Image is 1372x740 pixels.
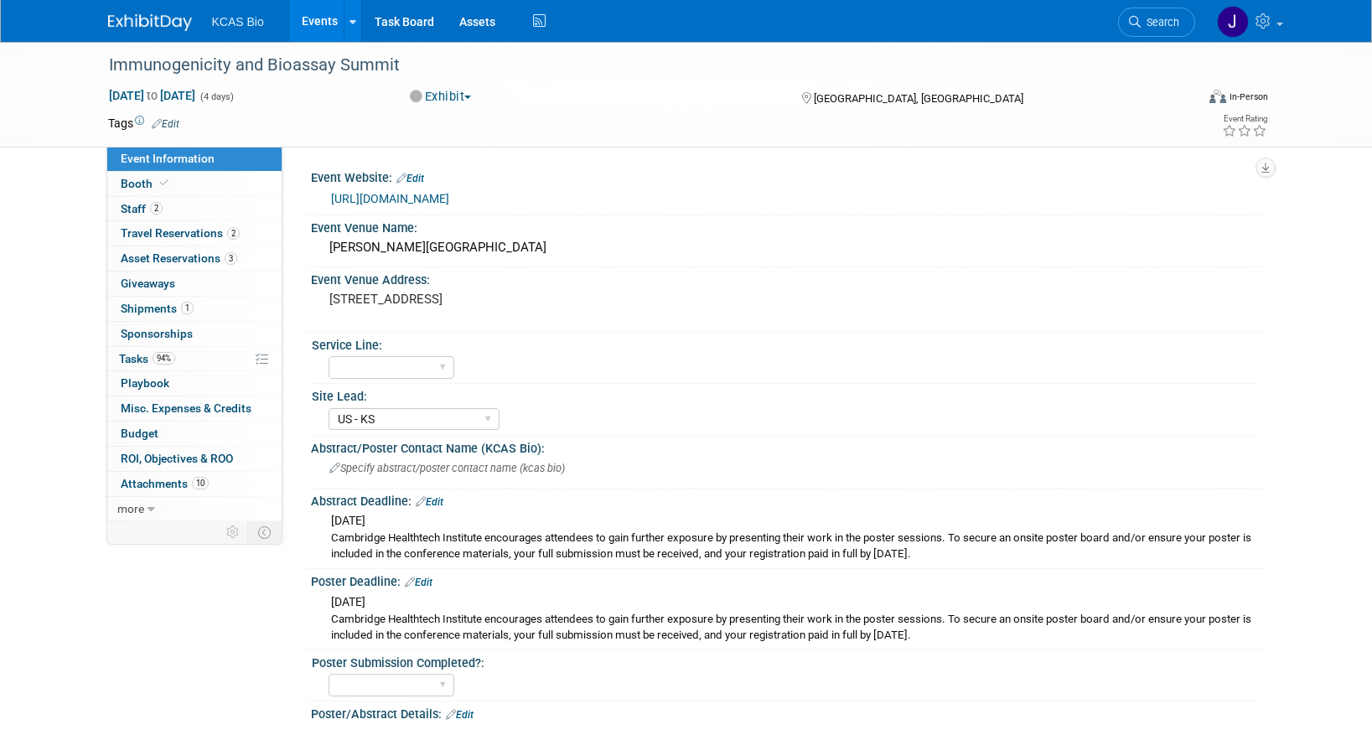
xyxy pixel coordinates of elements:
[311,215,1265,236] div: Event Venue Name:
[311,701,1265,723] div: Poster/Abstract Details:
[107,272,282,296] a: Giveaways
[107,396,282,421] a: Misc. Expenses & Credits
[121,477,209,490] span: Attachments
[117,502,144,515] span: more
[404,88,478,106] button: Exhibit
[107,197,282,221] a: Staff2
[227,227,240,240] span: 2
[311,569,1265,591] div: Poster Deadline:
[107,472,282,496] a: Attachments10
[107,371,282,396] a: Playbook
[107,322,282,346] a: Sponsorships
[446,709,474,721] a: Edit
[814,92,1023,105] span: [GEOGRAPHIC_DATA], [GEOGRAPHIC_DATA]
[108,88,196,103] span: [DATE] [DATE]
[153,352,175,365] span: 94%
[119,352,175,365] span: Tasks
[108,14,192,31] img: ExhibitDay
[311,165,1265,187] div: Event Website:
[107,221,282,246] a: Travel Reservations2
[121,452,233,465] span: ROI, Objectives & ROO
[121,427,158,440] span: Budget
[1222,115,1267,123] div: Event Rating
[121,226,240,240] span: Travel Reservations
[329,292,690,307] pre: [STREET_ADDRESS]
[1217,6,1249,38] img: Jason Hannah
[121,277,175,290] span: Giveaways
[107,497,282,521] a: more
[247,521,282,543] td: Toggle Event Tabs
[121,202,163,215] span: Staff
[121,401,251,415] span: Misc. Expenses & Credits
[225,252,237,265] span: 3
[331,530,1252,562] div: Cambridge Healthtech Institute encourages attendees to gain further exposure by presenting their ...
[107,246,282,271] a: Asset Reservations3
[144,89,160,102] span: to
[107,347,282,371] a: Tasks94%
[199,91,234,102] span: (4 days)
[107,422,282,446] a: Budget
[331,612,1252,644] div: Cambridge Healthtech Institute encourages attendees to gain further exposure by presenting their ...
[181,302,194,314] span: 1
[107,172,282,196] a: Booth
[1209,90,1226,103] img: Format-Inperson.png
[329,462,565,474] span: Specify abstract/poster contact name (kcas bio)
[331,514,365,527] span: [DATE]
[121,376,169,390] span: Playbook
[121,152,215,165] span: Event Information
[108,115,179,132] td: Tags
[103,50,1170,80] div: Immunogenicity and Bioassay Summit
[152,118,179,130] a: Edit
[192,477,209,489] span: 10
[324,235,1252,261] div: [PERSON_NAME][GEOGRAPHIC_DATA]
[1141,16,1179,28] span: Search
[212,15,264,28] span: KCAS Bio
[160,179,168,188] i: Booth reservation complete
[311,267,1265,288] div: Event Venue Address:
[150,202,163,215] span: 2
[331,192,449,205] a: [URL][DOMAIN_NAME]
[121,302,194,315] span: Shipments
[311,489,1265,510] div: Abstract Deadline:
[311,436,1265,457] div: Abstract/Poster Contact Name (KCAS Bio):
[396,173,424,184] a: Edit
[312,384,1257,405] div: Site Lead:
[416,496,443,508] a: Edit
[219,521,248,543] td: Personalize Event Tab Strip
[1096,87,1269,112] div: Event Format
[1118,8,1195,37] a: Search
[405,577,432,588] a: Edit
[1229,91,1268,103] div: In-Person
[312,650,1257,671] div: Poster Submission Completed?:
[107,147,282,171] a: Event Information
[107,447,282,471] a: ROI, Objectives & ROO
[107,297,282,321] a: Shipments1
[121,251,237,265] span: Asset Reservations
[331,595,365,608] span: [DATE]
[121,177,172,190] span: Booth
[312,333,1257,354] div: Service Line:
[121,327,193,340] span: Sponsorships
